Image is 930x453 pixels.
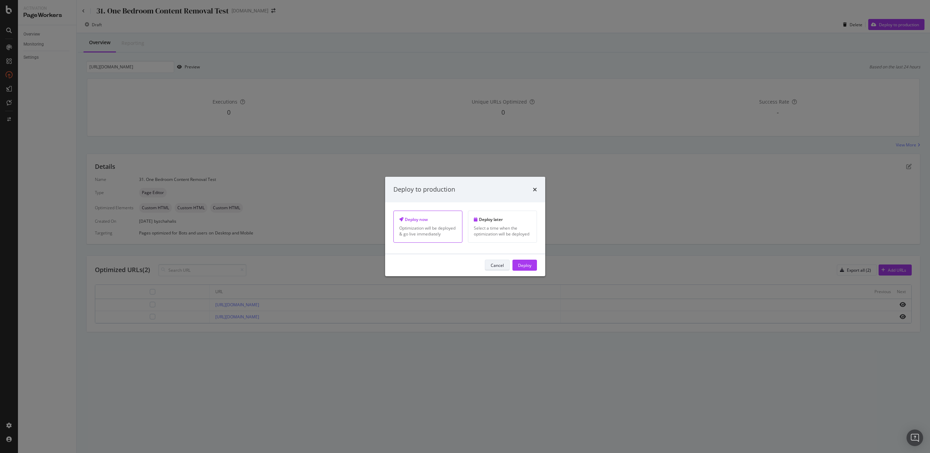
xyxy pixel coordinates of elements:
button: Deploy [512,260,537,271]
div: Deploy [518,262,531,268]
div: Deploy later [474,216,531,222]
div: Deploy now [399,216,457,222]
button: Cancel [485,260,510,271]
div: Open Intercom Messenger [907,430,923,446]
div: Optimization will be deployed & go live immediately [399,225,457,237]
div: modal [385,177,545,276]
div: Select a time when the optimization will be deployed [474,225,531,237]
div: Deploy to production [393,185,455,194]
div: times [533,185,537,194]
div: Cancel [491,262,504,268]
